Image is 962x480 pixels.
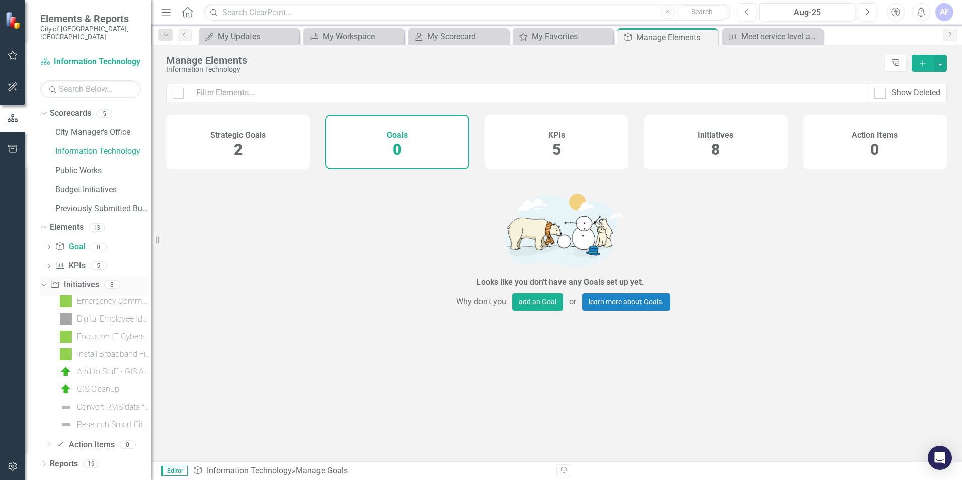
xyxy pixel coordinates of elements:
[77,385,119,394] div: GIS Cleanup
[120,440,136,449] div: 0
[55,203,151,215] a: Previously Submitted Budget Initiatives
[677,5,728,19] button: Search
[77,332,151,341] div: Focus on IT Cybersecurity
[60,366,72,378] img: C
[204,4,730,21] input: Search ClearPoint...
[50,108,91,119] a: Scorecards
[201,30,297,43] a: My Updates
[77,403,151,412] div: Convert RMS data from AS400 to OS
[741,30,820,43] div: Meet service level agreement regarding application availability
[515,30,611,43] a: My Favorites
[57,399,151,415] a: Convert RMS data from AS400 to OS
[104,281,120,289] div: 8
[57,417,151,433] a: Research Smart City (LT)
[60,419,72,431] img: Not Defined
[55,241,85,253] a: Goal
[928,446,952,470] div: Open Intercom Messenger
[55,260,85,272] a: KPIs
[306,30,402,43] a: My Workspace
[57,364,151,380] a: Add to Staff - GIS Analyst
[89,223,105,232] div: 13
[57,311,151,327] a: Digital Employee Identity Solution
[77,367,151,376] div: Add to Staff - GIS Analyst
[759,3,855,21] button: Aug-25
[55,165,151,177] a: Public Works
[77,350,151,359] div: Install Broadband Fiber Loop (Previously Digital Equity - Broadband) (MT)
[393,141,402,158] span: 0
[935,3,953,21] button: AF
[77,420,151,429] div: Research Smart City (LT)
[40,56,141,68] a: Information Technology
[60,295,72,307] img: IP
[50,222,84,233] a: Elements
[55,127,151,138] a: City Manager's Office
[210,131,266,140] h4: Strategic Goals
[218,30,297,43] div: My Updates
[548,131,565,140] h4: KPIs
[387,131,408,140] h4: Goals
[552,141,561,158] span: 5
[563,293,582,311] span: or
[763,7,852,19] div: Aug-25
[50,458,78,470] a: Reports
[323,30,402,43] div: My Workspace
[207,466,292,475] a: Information Technology
[166,66,879,73] div: Information Technology
[60,401,72,413] img: Not Defined
[725,30,820,43] a: Meet service level agreement regarding application availability
[427,30,506,43] div: My Scorecard
[5,12,23,29] img: ClearPoint Strategy
[234,141,243,158] span: 2
[892,87,940,99] div: Show Deleted
[83,459,99,468] div: 19
[852,131,898,140] h4: Action Items
[411,30,506,43] a: My Scorecard
[40,80,141,98] input: Search Below...
[193,465,549,477] div: » Manage Goals
[166,55,879,66] div: Manage Elements
[698,131,733,140] h4: Initiatives
[55,146,151,157] a: Information Technology
[77,297,151,306] div: Emergency Communications Interoperability (MT)
[870,141,879,158] span: 0
[50,279,99,291] a: Initiatives
[57,293,151,309] a: Emergency Communications Interoperability (MT)
[55,439,114,451] a: Action Items
[57,329,151,345] a: Focus on IT Cybersecurity
[582,293,670,311] a: learn more about Goals.
[476,277,644,288] div: Looks like you don't have any Goals set up yet.
[512,293,563,311] button: add an Goal
[91,243,107,251] div: 0
[691,8,713,16] span: Search
[190,84,868,102] input: Filter Elements...
[60,331,72,343] img: IP
[40,13,141,25] span: Elements & Reports
[55,184,151,196] a: Budget Initiatives
[77,314,151,324] div: Digital Employee Identity Solution
[57,346,151,362] a: Install Broadband Fiber Loop (Previously Digital Equity - Broadband) (MT)
[40,25,141,41] small: City of [GEOGRAPHIC_DATA], [GEOGRAPHIC_DATA]
[60,313,72,325] img: N
[60,383,72,395] img: C
[450,293,512,311] span: Why don't you
[91,262,107,270] div: 5
[711,141,720,158] span: 8
[410,185,711,274] img: Getting started
[96,109,112,118] div: 5
[57,381,119,397] a: GIS Cleanup
[636,31,715,44] div: Manage Elements
[532,30,611,43] div: My Favorites
[161,466,188,476] span: Editor
[60,348,72,360] img: IP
